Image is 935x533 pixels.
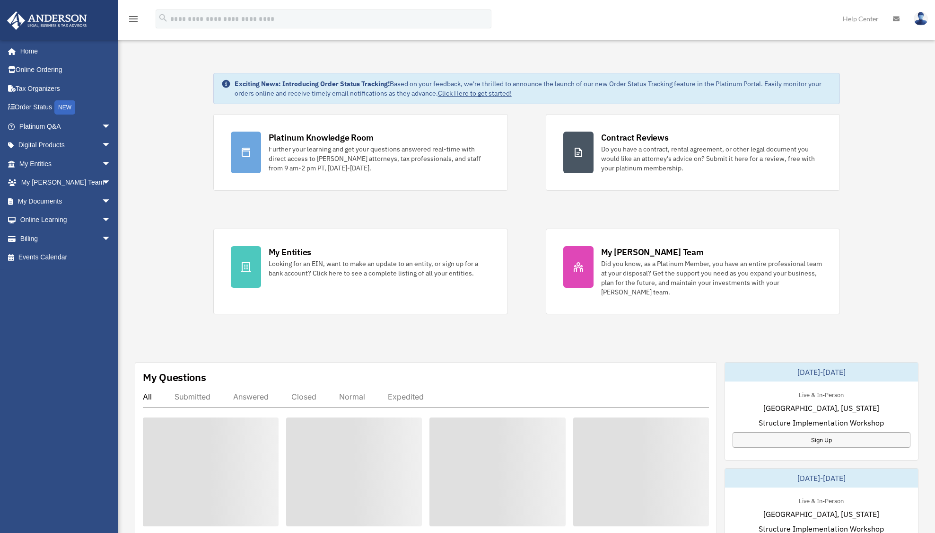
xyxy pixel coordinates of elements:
span: [GEOGRAPHIC_DATA], [US_STATE] [763,508,879,520]
div: NEW [54,100,75,115]
div: Submitted [175,392,210,401]
div: Expedited [388,392,424,401]
a: Order StatusNEW [7,98,125,117]
span: arrow_drop_down [102,173,121,193]
div: My Questions [143,370,206,384]
strong: Exciting News: Introducing Order Status Tracking! [235,80,390,88]
a: My [PERSON_NAME] Teamarrow_drop_down [7,173,125,192]
div: Live & In-Person [791,389,851,399]
a: Home [7,42,121,61]
div: [DATE]-[DATE] [725,363,918,382]
span: arrow_drop_down [102,154,121,174]
span: arrow_drop_down [102,136,121,155]
a: Events Calendar [7,248,125,267]
div: My Entities [269,246,311,258]
div: [DATE]-[DATE] [725,469,918,488]
a: My [PERSON_NAME] Team Did you know, as a Platinum Member, you have an entire professional team at... [546,229,840,314]
a: Click Here to get started! [438,89,512,98]
div: Did you know, as a Platinum Member, you have an entire professional team at your disposal? Get th... [601,259,823,297]
div: My [PERSON_NAME] Team [601,246,704,258]
a: Online Ordering [7,61,125,80]
a: Platinum Knowledge Room Further your learning and get your questions answered real-time with dire... [213,114,508,191]
a: Digital Productsarrow_drop_down [7,136,125,155]
span: Structure Implementation Workshop [759,417,884,428]
div: Further your learning and get your questions answered real-time with direct access to [PERSON_NAM... [269,144,490,173]
span: arrow_drop_down [102,229,121,249]
i: menu [128,13,139,25]
div: Do you have a contract, rental agreement, or other legal document you would like an attorney's ad... [601,144,823,173]
span: arrow_drop_down [102,211,121,230]
div: Normal [339,392,365,401]
a: My Entitiesarrow_drop_down [7,154,125,173]
div: All [143,392,152,401]
a: My Documentsarrow_drop_down [7,192,125,211]
a: Contract Reviews Do you have a contract, rental agreement, or other legal document you would like... [546,114,840,191]
div: Platinum Knowledge Room [269,132,374,143]
a: Sign Up [733,432,910,448]
span: arrow_drop_down [102,117,121,136]
a: Tax Organizers [7,79,125,98]
div: Live & In-Person [791,495,851,505]
img: Anderson Advisors Platinum Portal [4,11,90,30]
a: Online Learningarrow_drop_down [7,211,125,230]
img: User Pic [914,12,928,26]
div: Contract Reviews [601,132,669,143]
a: My Entities Looking for an EIN, want to make an update to an entity, or sign up for a bank accoun... [213,229,508,314]
a: menu [128,17,139,25]
div: Answered [233,392,269,401]
div: Closed [291,392,316,401]
i: search [158,13,168,23]
a: Platinum Q&Aarrow_drop_down [7,117,125,136]
a: Billingarrow_drop_down [7,229,125,248]
span: [GEOGRAPHIC_DATA], [US_STATE] [763,402,879,414]
span: arrow_drop_down [102,192,121,211]
div: Looking for an EIN, want to make an update to an entity, or sign up for a bank account? Click her... [269,259,490,278]
div: Based on your feedback, we're thrilled to announce the launch of our new Order Status Tracking fe... [235,79,832,98]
